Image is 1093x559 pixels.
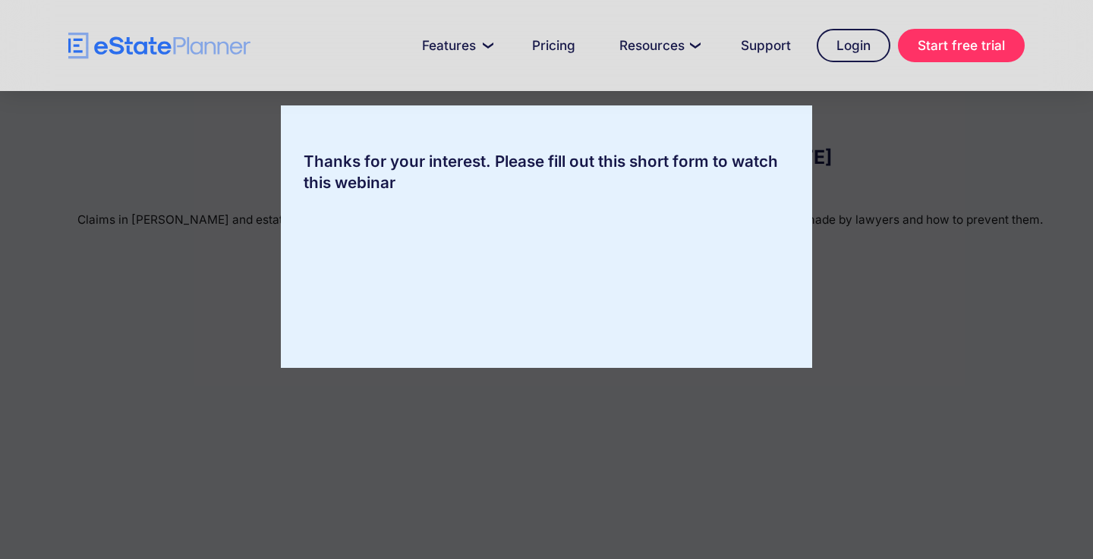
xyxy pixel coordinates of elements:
[898,29,1025,62] a: Start free trial
[723,30,809,61] a: Support
[304,209,789,322] iframe: Form 0
[514,30,594,61] a: Pricing
[601,30,715,61] a: Resources
[281,151,812,193] div: Thanks for your interest. Please fill out this short form to watch this webinar
[404,30,506,61] a: Features
[817,29,890,62] a: Login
